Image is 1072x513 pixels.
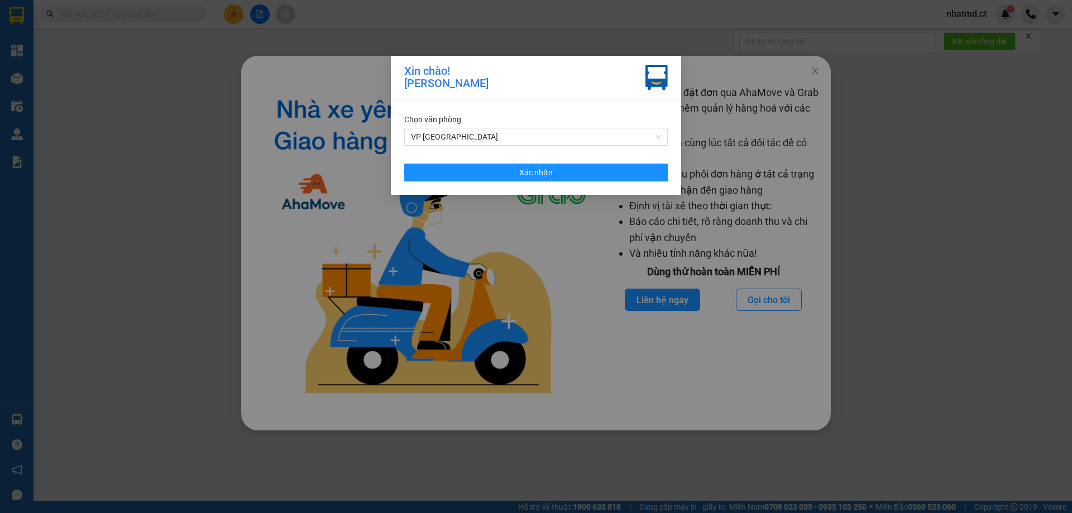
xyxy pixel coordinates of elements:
[645,65,668,90] img: vxr-icon
[411,128,661,145] span: VP Mỹ Đình
[519,166,553,179] span: Xác nhận
[404,65,489,90] div: Xin chào! [PERSON_NAME]
[404,164,668,181] button: Xác nhận
[404,113,668,126] div: Chọn văn phòng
